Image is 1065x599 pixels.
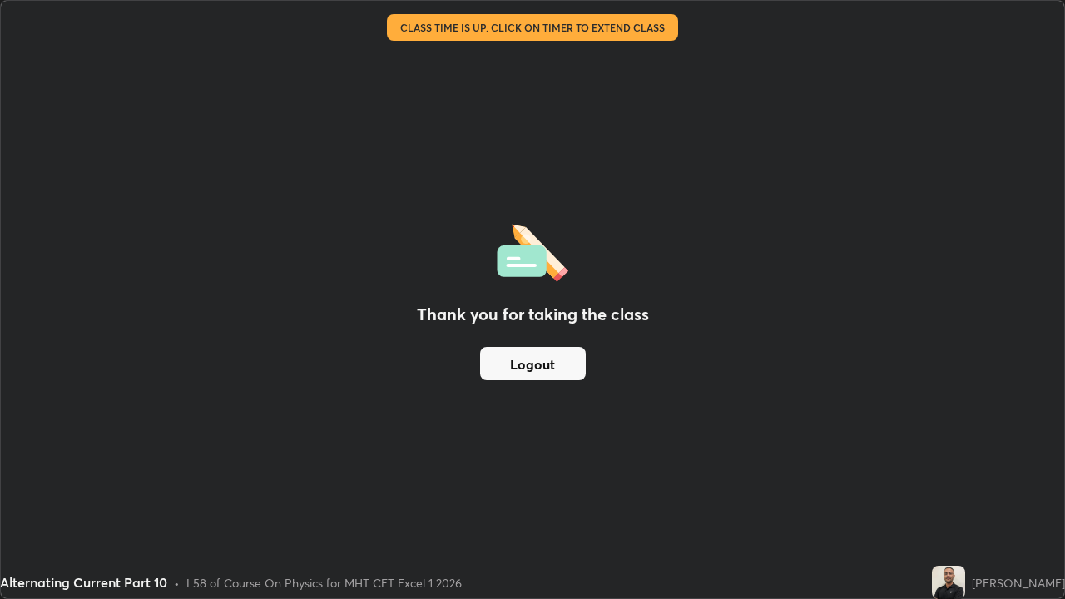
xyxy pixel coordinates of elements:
h2: Thank you for taking the class [417,302,649,327]
img: offlineFeedback.1438e8b3.svg [497,219,568,282]
div: L58 of Course On Physics for MHT CET Excel 1 2026 [186,574,462,592]
div: • [174,574,180,592]
button: Logout [480,347,586,380]
div: [PERSON_NAME] [972,574,1065,592]
img: 8c1fde6419384cb7889f551dfce9ab8f.jpg [932,566,965,599]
